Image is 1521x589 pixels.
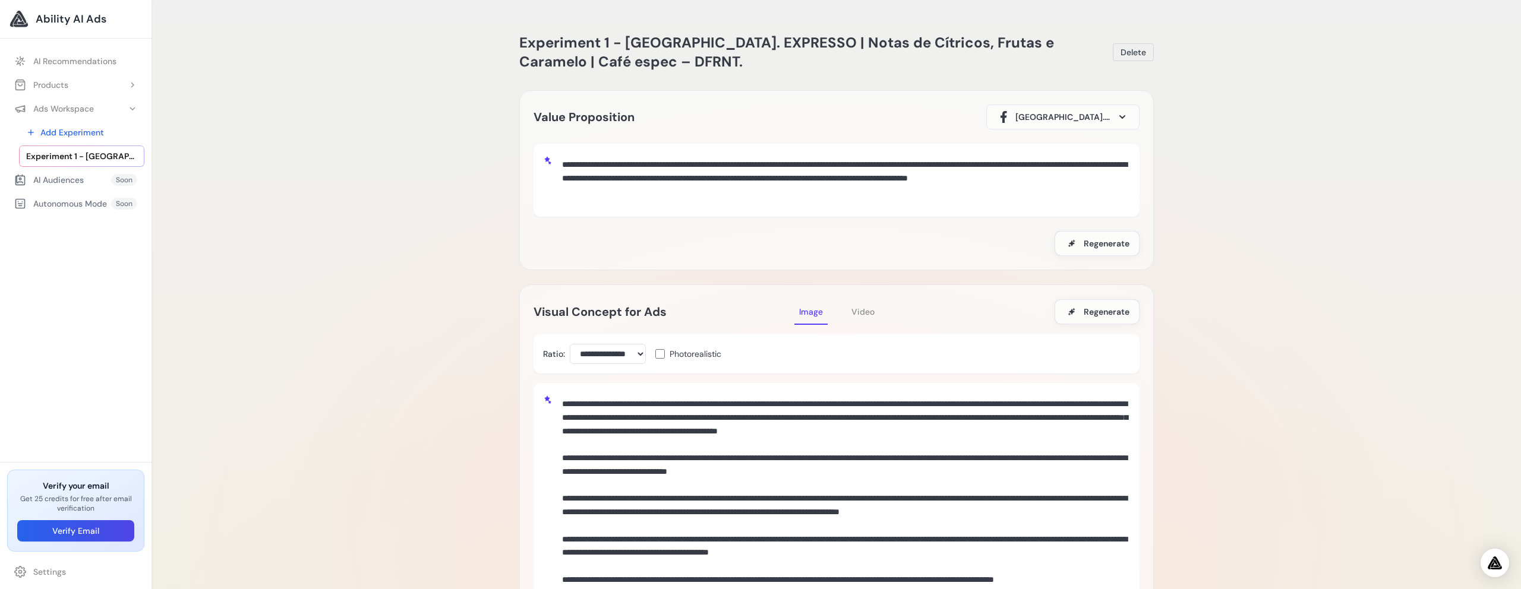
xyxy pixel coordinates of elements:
[1015,111,1110,123] span: [GEOGRAPHIC_DATA]. EXPRESSO | Notas de Cítricos, Frutas e Caramelo | Café espec – DFRNT.
[794,299,828,325] button: Image
[986,104,1140,129] button: [GEOGRAPHIC_DATA]. EXPRESSO | Notas de Cítricos, Frutas e Caramelo | Café espec – DFRNT.
[655,349,665,359] input: Photorealistic
[1121,46,1146,58] span: Delete
[847,299,879,325] button: Video
[543,348,565,360] label: Ratio:
[26,150,137,162] span: Experiment 1 - [GEOGRAPHIC_DATA]. EXPRESSO | Notas de Cítricos, Frutas e Caramelo | Café espec – ...
[19,122,144,143] a: Add Experiment
[519,33,1054,71] span: Experiment 1 - [GEOGRAPHIC_DATA]. EXPRESSO | Notas de Cítricos, Frutas e Caramelo | Café espec – ...
[19,145,144,167] a: Experiment 1 - [GEOGRAPHIC_DATA]. EXPRESSO | Notas de Cítricos, Frutas e Caramelo | Café espec – ...
[1084,237,1129,249] span: Regenerate
[111,174,137,186] span: Soon
[14,198,107,210] div: Autonomous Mode
[534,302,794,321] h2: Visual Concept for Ads
[14,103,94,115] div: Ads Workspace
[17,494,134,513] p: Get 25 credits for free after email verification
[1055,231,1140,256] button: Regenerate
[851,306,875,317] span: Video
[670,348,721,360] span: Photorealistic
[1481,549,1509,577] div: Open Intercom Messenger
[7,98,144,119] button: Ads Workspace
[7,561,144,582] a: Settings
[799,306,823,317] span: Image
[17,520,134,541] button: Verify Email
[111,198,137,210] span: Soon
[1113,43,1154,61] button: Delete
[7,74,144,96] button: Products
[14,79,68,91] div: Products
[14,174,84,186] div: AI Audiences
[10,9,142,28] a: Ability AI Ads
[1084,306,1129,318] span: Regenerate
[36,11,106,27] span: Ability AI Ads
[1055,299,1140,324] button: Regenerate
[534,107,635,126] h2: Value Proposition
[7,50,144,72] a: AI Recommendations
[17,480,134,492] h3: Verify your email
